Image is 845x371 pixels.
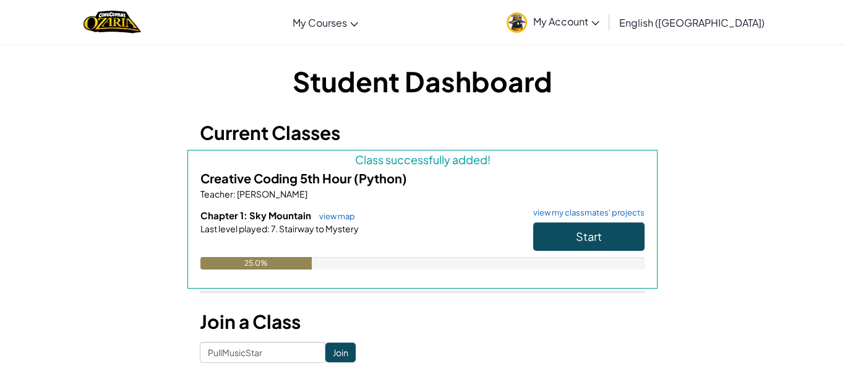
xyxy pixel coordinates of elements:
h3: Current Classes [200,119,645,147]
span: Creative Coding 5th Hour [200,170,354,186]
span: 7. [270,223,278,234]
span: My Account [533,15,599,28]
span: English ([GEOGRAPHIC_DATA]) [619,16,765,29]
img: Home [84,9,141,35]
a: view my classmates' projects [527,209,645,217]
h3: Join a Class [200,308,645,336]
button: Start [533,222,645,251]
span: [PERSON_NAME] [236,188,307,199]
a: English ([GEOGRAPHIC_DATA]) [613,6,771,39]
input: <Enter Class Code> [200,342,325,363]
span: Chapter 1: Sky Mountain [200,209,313,221]
a: My Courses [286,6,364,39]
span: My Courses [293,16,347,29]
span: (Python) [354,170,407,186]
input: Join [325,343,356,362]
a: view map [313,211,355,221]
div: Class successfully added! [200,151,645,168]
div: 25.0% [200,257,312,269]
span: Start [576,229,602,243]
span: : [267,223,270,234]
a: Ozaria by CodeCombat logo [84,9,141,35]
h1: Student Dashboard [200,62,645,100]
span: : [233,188,236,199]
span: Stairway to Mystery [278,223,359,234]
span: Last level played [200,223,267,234]
a: My Account [500,2,606,41]
span: Teacher [200,188,233,199]
img: avatar [507,12,527,33]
